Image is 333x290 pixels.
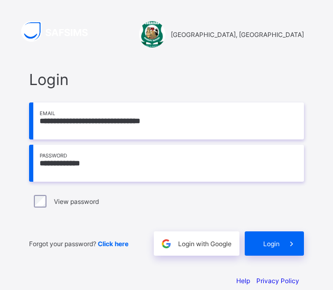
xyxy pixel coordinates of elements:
[236,277,250,285] a: Help
[256,277,299,285] a: Privacy Policy
[29,70,304,89] span: Login
[54,198,99,205] label: View password
[160,238,172,250] img: google.396cfc9801f0270233282035f929180a.svg
[98,240,128,248] a: Click here
[171,31,304,39] span: [GEOGRAPHIC_DATA], [GEOGRAPHIC_DATA]
[178,240,232,248] span: Login with Google
[29,240,128,248] span: Forgot your password?
[21,21,100,42] img: SAFSIMS Logo
[263,240,280,248] span: Login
